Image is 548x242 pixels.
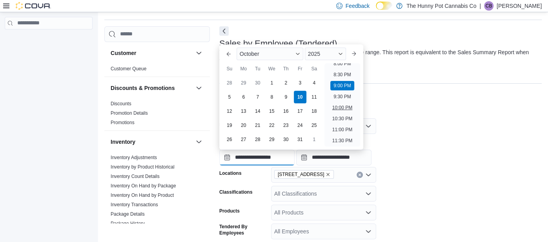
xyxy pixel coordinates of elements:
[111,173,160,180] span: Inventory Count Details
[280,91,292,103] div: day-9
[308,133,320,146] div: day-1
[251,133,264,146] div: day-28
[266,105,278,117] div: day-15
[223,119,236,132] div: day-19
[251,105,264,117] div: day-14
[330,92,354,101] li: 9:30 PM
[111,49,193,57] button: Customer
[357,172,363,178] button: Clear input
[237,105,250,117] div: day-13
[111,138,135,146] h3: Inventory
[194,137,204,147] button: Inventory
[280,105,292,117] div: day-16
[294,77,306,89] div: day-3
[237,133,250,146] div: day-27
[266,77,278,89] div: day-1
[329,114,355,123] li: 10:30 PM
[111,221,145,226] a: Package History
[237,91,250,103] div: day-6
[223,105,236,117] div: day-12
[223,77,236,89] div: day-28
[111,183,176,189] span: Inventory On Hand by Package
[111,84,193,92] button: Discounts & Promotions
[219,189,253,195] label: Classifications
[111,49,136,57] h3: Customer
[308,119,320,132] div: day-25
[219,39,337,48] h3: Sales by Employee (Tendered)
[278,170,324,178] span: [STREET_ADDRESS]
[237,62,250,75] div: Mo
[251,62,264,75] div: Tu
[194,48,204,58] button: Customer
[484,1,493,11] div: Cameron Bennett-Stewart
[111,66,146,71] a: Customer Queue
[111,119,135,126] span: Promotions
[324,63,360,147] ul: Time
[111,202,158,208] span: Inventory Transactions
[251,119,264,132] div: day-21
[296,150,371,165] input: Press the down key to open a popover containing a calendar.
[251,77,264,89] div: day-30
[266,91,278,103] div: day-8
[111,155,157,160] a: Inventory Adjustments
[294,119,306,132] div: day-24
[111,202,158,207] a: Inventory Transactions
[111,192,174,198] a: Inventory On Hand by Product
[346,2,370,10] span: Feedback
[5,31,93,50] nav: Complex example
[219,224,268,236] label: Tendered By Employees
[111,174,160,179] a: Inventory Count Details
[111,154,157,161] span: Inventory Adjustments
[240,51,259,57] span: October
[308,62,320,75] div: Sa
[223,133,236,146] div: day-26
[330,70,354,79] li: 8:30 PM
[294,91,306,103] div: day-10
[111,110,148,116] span: Promotion Details
[111,101,131,107] span: Discounts
[251,91,264,103] div: day-7
[486,1,492,11] span: CB
[365,191,371,197] button: Open list of options
[305,48,346,60] div: Button. Open the year selector. 2025 is currently selected.
[326,172,330,177] button: Remove 2591 Yonge St from selection in this group
[237,119,250,132] div: day-20
[280,133,292,146] div: day-30
[406,1,476,11] p: The Hunny Pot Cannabis Co
[497,1,542,11] p: [PERSON_NAME]
[294,62,306,75] div: Fr
[308,51,320,57] span: 2025
[223,62,236,75] div: Su
[104,64,210,77] div: Customer
[266,133,278,146] div: day-29
[111,220,145,227] span: Package History
[308,77,320,89] div: day-4
[219,208,240,214] label: Products
[222,76,321,147] div: October, 2025
[111,84,175,92] h3: Discounts & Promotions
[365,209,371,216] button: Open list of options
[294,133,306,146] div: day-31
[222,48,235,60] button: Previous Month
[194,83,204,93] button: Discounts & Promotions
[111,164,175,170] span: Inventory by Product Historical
[329,103,355,112] li: 10:00 PM
[348,48,360,60] button: Next month
[237,48,303,60] div: Button. Open the month selector. October is currently selected.
[479,1,481,11] p: |
[111,211,145,217] a: Package Details
[223,91,236,103] div: day-5
[330,81,354,90] li: 9:00 PM
[237,77,250,89] div: day-29
[219,48,538,65] div: View sales totals by tendered employee for a specified date range. This report is equivalent to t...
[329,125,355,134] li: 11:00 PM
[104,99,210,130] div: Discounts & Promotions
[111,183,176,189] a: Inventory On Hand by Package
[280,62,292,75] div: Th
[219,150,295,165] input: Press the down key to enter a popover containing a calendar. Press the escape key to close the po...
[365,228,371,235] button: Open list of options
[111,101,131,106] a: Discounts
